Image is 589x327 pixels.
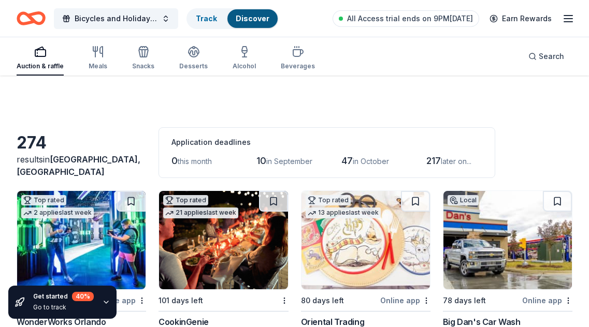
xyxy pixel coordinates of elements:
[17,132,146,153] div: 274
[132,62,154,70] div: Snacks
[443,294,486,307] div: 78 days left
[17,6,46,31] a: Home
[186,8,279,29] button: TrackDiscover
[75,12,157,25] span: Bicycles and Holiday Bells
[159,294,203,307] div: 101 days left
[196,14,217,23] a: Track
[89,62,107,70] div: Meals
[441,157,471,166] span: later on...
[132,41,154,76] button: Snacks
[54,8,178,29] button: Bicycles and Holiday Bells
[21,195,66,205] div: Top rated
[301,294,344,307] div: 80 days left
[233,62,256,70] div: Alcohol
[159,191,288,289] img: Image for CookinGenie
[266,157,312,166] span: in September
[179,62,208,70] div: Desserts
[306,207,381,218] div: 13 applies last week
[178,157,212,166] span: this month
[443,191,572,289] img: Image for Big Dan's Car Wash
[341,155,353,166] span: 47
[306,195,351,205] div: Top rated
[171,136,482,148] div: Application deadlines
[17,41,64,76] button: Auction & raffle
[353,157,389,166] span: in October
[21,207,94,218] div: 2 applies last week
[281,62,315,70] div: Beverages
[163,195,208,205] div: Top rated
[483,9,558,28] a: Earn Rewards
[539,50,564,63] span: Search
[163,207,238,218] div: 21 applies last week
[426,155,441,166] span: 217
[17,153,146,178] div: results
[301,191,430,289] img: Image for Oriental Trading
[17,154,140,177] span: [GEOGRAPHIC_DATA], [GEOGRAPHIC_DATA]
[72,292,94,301] div: 40 %
[333,10,479,27] a: All Access trial ends on 9PM[DATE]
[380,294,430,307] div: Online app
[33,303,94,311] div: Go to track
[33,292,94,301] div: Get started
[17,154,140,177] span: in
[347,12,473,25] span: All Access trial ends on 9PM[DATE]
[236,14,269,23] a: Discover
[281,41,315,76] button: Beverages
[448,195,479,205] div: Local
[179,41,208,76] button: Desserts
[256,155,266,166] span: 10
[17,191,146,289] img: Image for WonderWorks Orlando
[522,294,572,307] div: Online app
[171,155,178,166] span: 0
[17,62,64,70] div: Auction & raffle
[89,41,107,76] button: Meals
[520,46,572,67] button: Search
[233,41,256,76] button: Alcohol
